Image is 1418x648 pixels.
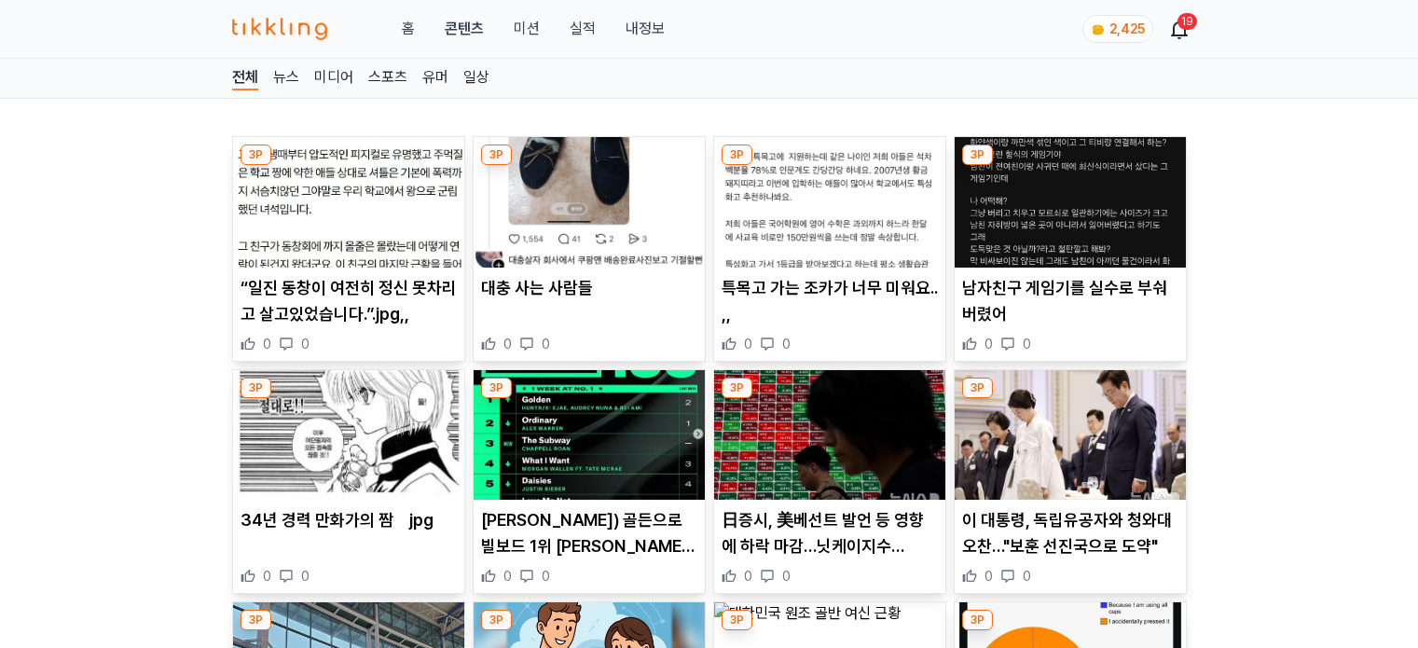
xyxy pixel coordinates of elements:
[241,145,271,165] div: 3P
[744,567,752,586] span: 0
[962,507,1178,559] p: 이 대통령, 독립유공자와 청와대 오찬…"보훈 선진국으로 도약"
[1172,18,1187,40] a: 19
[962,145,993,165] div: 3P
[1082,15,1150,43] a: coin 2,425
[954,369,1187,595] div: 3P 이 대통령, 독립유공자와 청와대 오찬…"보훈 선진국으로 도약" 이 대통령, 독립유공자와 청와대 오찬…"보훈 선진국으로 도약" 0 0
[263,335,271,353] span: 0
[626,18,665,40] a: 내정보
[474,370,705,501] img: 케데헌) 골든으로 빌보드 1위 박은 가수의 소감
[241,610,271,630] div: 3P
[473,369,706,595] div: 3P 케데헌) 골든으로 빌보드 1위 박은 가수의 소감 [PERSON_NAME]) 골든으로 빌보드 1위 [PERSON_NAME]은 가수의 소감 0 0
[722,610,752,630] div: 3P
[722,275,938,327] p: 특목고 가는 조카가 너무 미워요.. ,,
[314,66,353,90] a: 미디어
[962,275,1178,327] p: 남자친구 게임기를 실수로 부숴버렸어
[722,507,938,559] p: 日증시, 美베선트 발언 등 영향에 하락 마감…닛케이지수 1.45%↓
[955,370,1186,501] img: 이 대통령, 독립유공자와 청와대 오찬…"보훈 선진국으로 도약"
[984,335,993,353] span: 0
[1177,13,1197,30] div: 19
[954,136,1187,362] div: 3P 남자친구 게임기를 실수로 부숴버렸어 남자친구 게임기를 실수로 부숴버렸어 0 0
[503,335,512,353] span: 0
[368,66,407,90] a: 스포츠
[233,370,464,501] img: 34년 경력 만화가의 짬 jpg
[1023,335,1031,353] span: 0
[744,335,752,353] span: 0
[301,335,310,353] span: 0
[713,136,946,362] div: 3P 특목고 가는 조카가 너무 미워요.. ,, 특목고 가는 조카가 너무 미워요.. ,, 0 0
[984,567,993,586] span: 0
[232,369,465,595] div: 3P 34년 경력 만화가의 짬 jpg 34년 경력 만화가의 짬 jpg 0 0
[241,275,457,327] p: “일진 동창이 여전히 정신 못차리고 살고있었습니다.”.jpg,,
[402,18,415,40] a: 홈
[782,567,791,586] span: 0
[241,507,457,533] p: 34년 경력 만화가의 짬 jpg
[722,378,752,398] div: 3P
[232,136,465,362] div: 3P “일진 동창이 여전히 정신 못차리고 살고있었습니다.”.jpg,, “일진 동창이 여전히 정신 못차리고 살고있었습니다.”.jpg,, 0 0
[233,137,464,268] img: “일진 동창이 여전히 정신 못차리고 살고있었습니다.”.jpg,,
[473,136,706,362] div: 3P 대충 사는 사람들 대충 사는 사람들 0 0
[263,567,271,586] span: 0
[782,335,791,353] span: 0
[422,66,448,90] a: 유머
[542,567,550,586] span: 0
[273,66,299,90] a: 뉴스
[463,66,489,90] a: 일상
[241,378,271,398] div: 3P
[481,610,512,630] div: 3P
[955,137,1186,268] img: 남자친구 게임기를 실수로 부숴버렸어
[481,507,697,559] p: [PERSON_NAME]) 골든으로 빌보드 1위 [PERSON_NAME]은 가수의 소감
[1023,567,1031,586] span: 0
[474,137,705,268] img: 대충 사는 사람들
[962,610,993,630] div: 3P
[570,18,596,40] a: 실적
[722,145,752,165] div: 3P
[481,378,512,398] div: 3P
[232,66,258,90] a: 전체
[503,567,512,586] span: 0
[514,18,540,40] button: 미션
[301,567,310,586] span: 0
[714,137,945,268] img: 특목고 가는 조카가 너무 미워요.. ,,
[714,370,945,501] img: 日증시, 美베선트 발언 등 영향에 하락 마감…닛케이지수 1.45%↓
[481,275,697,301] p: 대충 사는 사람들
[1109,21,1145,36] span: 2,425
[232,18,328,40] img: 티끌링
[962,378,993,398] div: 3P
[542,335,550,353] span: 0
[1091,22,1106,37] img: coin
[445,18,484,40] a: 콘텐츠
[481,145,512,165] div: 3P
[713,369,946,595] div: 3P 日증시, 美베선트 발언 등 영향에 하락 마감…닛케이지수 1.45%↓ 日증시, 美베선트 발언 등 영향에 하락 마감…닛케이지수 1.45%↓ 0 0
